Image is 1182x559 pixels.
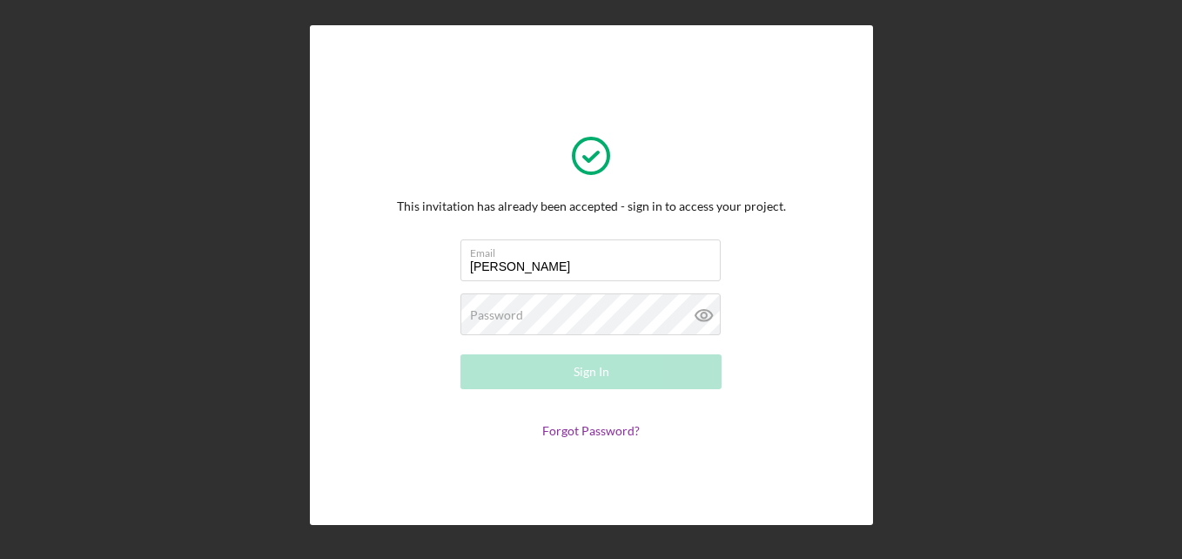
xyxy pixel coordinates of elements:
div: Sign In [574,354,609,389]
label: Password [470,308,523,322]
button: Sign In [460,354,722,389]
a: Forgot Password? [542,423,640,438]
div: This invitation has already been accepted - sign in to access your project. [397,199,786,213]
label: Email [470,240,721,259]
